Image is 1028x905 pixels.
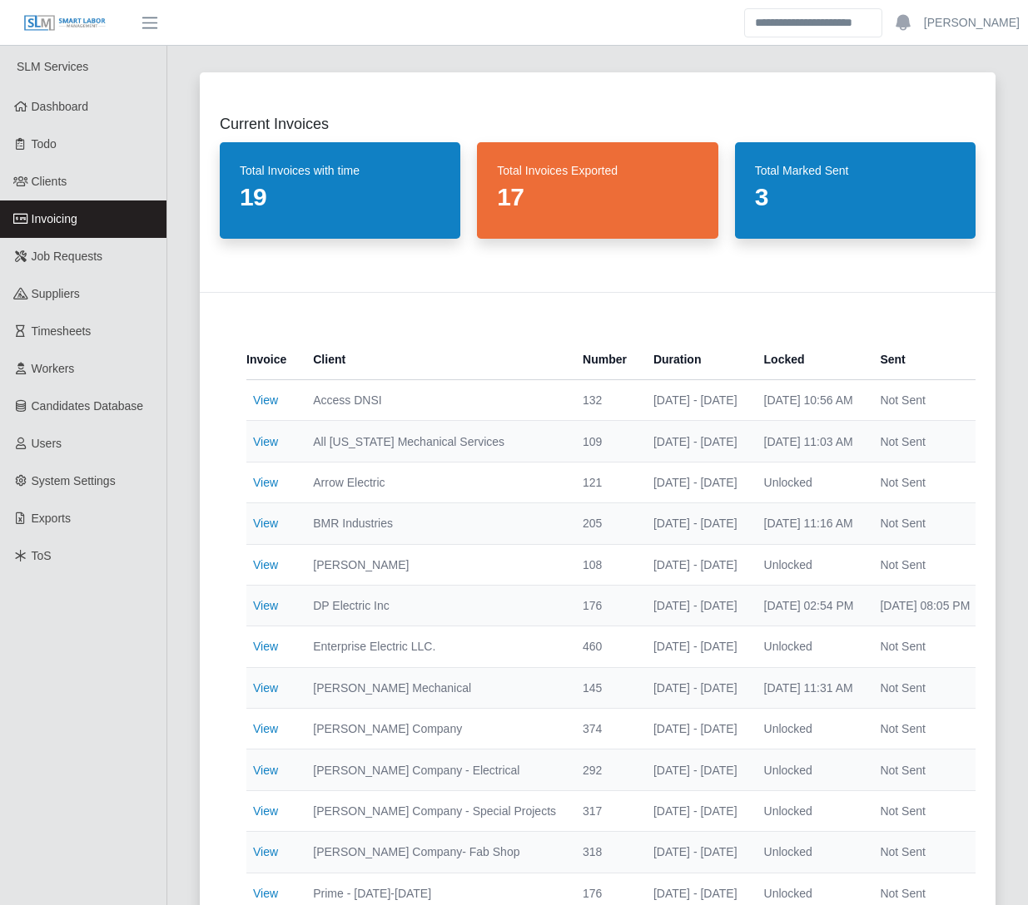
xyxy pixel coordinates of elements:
[751,380,867,421] td: [DATE] 10:56 AM
[751,709,867,749] td: Unlocked
[640,626,751,667] td: [DATE] - [DATE]
[300,709,569,749] td: [PERSON_NAME] Company
[17,60,88,73] span: SLM Services
[300,339,569,380] th: Client
[240,182,440,212] dd: 19
[300,380,569,421] td: Access DNSI
[867,503,983,544] td: Not Sent
[569,339,640,380] th: Number
[569,790,640,831] td: 317
[751,749,867,790] td: Unlocked
[32,399,144,413] span: Candidates Database
[569,832,640,873] td: 318
[497,182,698,212] dd: 17
[253,558,278,571] a: View
[640,339,751,380] th: Duration
[569,544,640,585] td: 108
[23,14,107,32] img: SLM Logo
[867,626,983,667] td: Not Sent
[240,162,440,179] dt: Total Invoices with time
[300,626,569,667] td: Enterprise Electric LLC.
[253,681,278,695] a: View
[253,435,278,448] a: View
[32,175,67,188] span: Clients
[867,749,983,790] td: Not Sent
[32,324,92,338] span: Timesheets
[751,544,867,585] td: Unlocked
[300,544,569,585] td: [PERSON_NAME]
[640,749,751,790] td: [DATE] - [DATE]
[744,8,882,37] input: Search
[751,339,867,380] th: Locked
[640,544,751,585] td: [DATE] - [DATE]
[867,544,983,585] td: Not Sent
[253,476,278,489] a: View
[569,749,640,790] td: 292
[867,380,983,421] td: Not Sent
[253,599,278,612] a: View
[253,804,278,818] a: View
[32,250,103,263] span: Job Requests
[867,339,983,380] th: Sent
[751,585,867,626] td: [DATE] 02:54 PM
[253,393,278,407] a: View
[867,667,983,708] td: Not Sent
[300,790,569,831] td: [PERSON_NAME] Company - Special Projects
[751,790,867,831] td: Unlocked
[867,790,983,831] td: Not Sent
[755,182,956,212] dd: 3
[751,626,867,667] td: Unlocked
[300,421,569,462] td: All [US_STATE] Mechanical Services
[569,626,640,667] td: 460
[640,667,751,708] td: [DATE] - [DATE]
[32,437,62,450] span: Users
[640,832,751,873] td: [DATE] - [DATE]
[253,845,278,858] a: View
[640,380,751,421] td: [DATE] - [DATE]
[640,709,751,749] td: [DATE] - [DATE]
[300,462,569,502] td: Arrow Electric
[32,287,80,300] span: Suppliers
[220,112,976,136] h2: Current Invoices
[569,709,640,749] td: 374
[640,503,751,544] td: [DATE] - [DATE]
[32,474,116,487] span: System Settings
[300,832,569,873] td: [PERSON_NAME] Company- Fab Shop
[32,549,52,562] span: ToS
[32,512,71,525] span: Exports
[640,585,751,626] td: [DATE] - [DATE]
[32,362,75,375] span: Workers
[751,832,867,873] td: Unlocked
[751,667,867,708] td: [DATE] 11:31 AM
[751,421,867,462] td: [DATE] 11:03 AM
[569,503,640,544] td: 205
[497,162,698,179] dt: Total Invoices Exported
[569,585,640,626] td: 176
[569,421,640,462] td: 109
[32,137,57,151] span: Todo
[640,421,751,462] td: [DATE] - [DATE]
[867,832,983,873] td: Not Sent
[751,462,867,502] td: Unlocked
[867,421,983,462] td: Not Sent
[32,212,77,225] span: Invoicing
[640,462,751,502] td: [DATE] - [DATE]
[300,667,569,708] td: [PERSON_NAME] Mechanical
[867,585,983,626] td: [DATE] 08:05 PM
[640,790,751,831] td: [DATE] - [DATE]
[32,100,89,113] span: Dashboard
[867,709,983,749] td: Not Sent
[300,585,569,626] td: DP Electric Inc
[253,887,278,900] a: View
[924,14,1020,32] a: [PERSON_NAME]
[569,380,640,421] td: 132
[253,764,278,777] a: View
[751,503,867,544] td: [DATE] 11:16 AM
[569,462,640,502] td: 121
[867,462,983,502] td: Not Sent
[246,339,300,380] th: Invoice
[569,667,640,708] td: 145
[300,503,569,544] td: BMR Industries
[300,749,569,790] td: [PERSON_NAME] Company - Electrical
[253,517,278,530] a: View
